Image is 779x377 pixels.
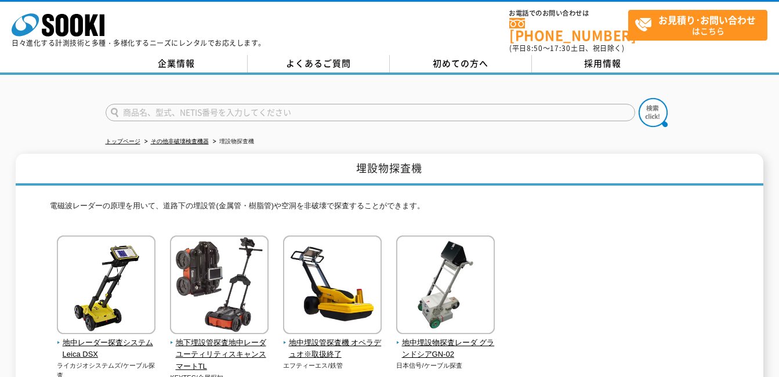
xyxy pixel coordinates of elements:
[170,337,269,373] span: 地下埋設管探査地中レーダ ユーティリティスキャンスマートTL
[396,337,495,361] span: 地中埋設物探査レーダ グランドシアGN-02
[390,55,532,72] a: 初めての方へ
[639,98,668,127] img: btn_search.png
[396,326,495,361] a: 地中埋設物探査レーダ グランドシアGN-02
[106,138,140,144] a: トップページ
[57,235,155,337] img: 地中レーダー探査システム Leica DSX
[106,104,635,121] input: 商品名、型式、NETIS番号を入力してください
[170,235,269,337] img: 地下埋設管探査地中レーダ ユーティリティスキャンスマートTL
[151,138,209,144] a: その他非破壊検査機器
[396,361,495,371] p: 日本信号/ケーブル探査
[12,39,266,46] p: 日々進化する計測技術と多種・多様化するニーズにレンタルでお応えします。
[658,13,756,27] strong: お見積り･お問い合わせ
[527,43,543,53] span: 8:50
[106,55,248,72] a: 企業情報
[248,55,390,72] a: よくあるご質問
[509,10,628,17] span: お電話でのお問い合わせは
[57,337,156,361] span: 地中レーダー探査システム Leica DSX
[532,55,674,72] a: 採用情報
[283,337,382,361] span: 地中埋設管探査機 オペラデュオ※取扱終了
[283,326,382,361] a: 地中埋設管探査機 オペラデュオ※取扱終了
[433,57,488,70] span: 初めての方へ
[283,361,382,371] p: エフティーエス/鉄管
[170,326,269,373] a: 地下埋設管探査地中レーダ ユーティリティスキャンスマートTL
[635,10,767,39] span: はこちら
[211,136,254,148] li: 埋設物探査機
[396,235,495,337] img: 地中埋設物探査レーダ グランドシアGN-02
[509,43,624,53] span: (平日 ～ 土日、祝日除く)
[16,154,763,186] h1: 埋設物探査機
[283,235,382,337] img: 地中埋設管探査機 オペラデュオ※取扱終了
[57,326,156,361] a: 地中レーダー探査システム Leica DSX
[50,200,729,218] p: 電磁波レーダーの原理を用いて、道路下の埋設管(金属管・樹脂管)や空洞を非破壊で探査することができます。
[509,18,628,42] a: [PHONE_NUMBER]
[628,10,767,41] a: お見積り･お問い合わせはこちら
[550,43,571,53] span: 17:30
